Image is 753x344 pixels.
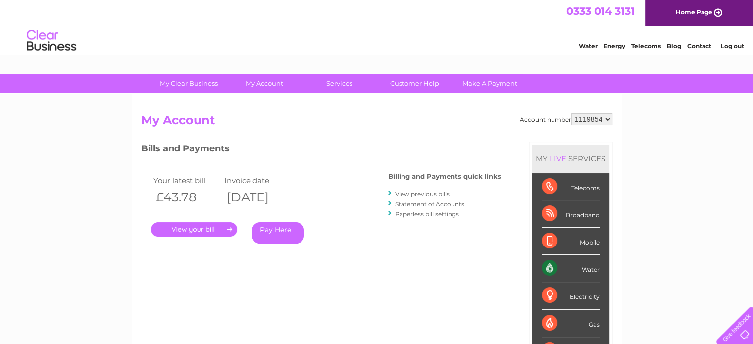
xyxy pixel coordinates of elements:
div: Telecoms [542,173,600,200]
div: Water [542,255,600,282]
a: Water [579,42,598,49]
a: Make A Payment [449,74,531,93]
h2: My Account [141,113,612,132]
div: Electricity [542,282,600,309]
div: Gas [542,310,600,337]
a: Energy [603,42,625,49]
div: Mobile [542,228,600,255]
div: MY SERVICES [532,145,609,173]
a: Pay Here [252,222,304,244]
div: Broadband [542,200,600,228]
div: LIVE [548,154,568,163]
div: Clear Business is a trading name of Verastar Limited (registered in [GEOGRAPHIC_DATA] No. 3667643... [143,5,611,48]
th: [DATE] [222,187,293,207]
a: Contact [687,42,711,49]
th: £43.78 [151,187,222,207]
a: Paperless bill settings [395,210,459,218]
a: Log out [720,42,744,49]
a: 0333 014 3131 [566,5,635,17]
a: Blog [667,42,681,49]
td: Your latest bill [151,174,222,187]
a: Customer Help [374,74,455,93]
td: Invoice date [222,174,293,187]
img: logo.png [26,26,77,56]
a: . [151,222,237,237]
h4: Billing and Payments quick links [388,173,501,180]
a: My Clear Business [148,74,230,93]
a: Statement of Accounts [395,200,464,208]
div: Account number [520,113,612,125]
h3: Bills and Payments [141,142,501,159]
a: View previous bills [395,190,450,197]
a: My Account [223,74,305,93]
a: Telecoms [631,42,661,49]
a: Services [299,74,380,93]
